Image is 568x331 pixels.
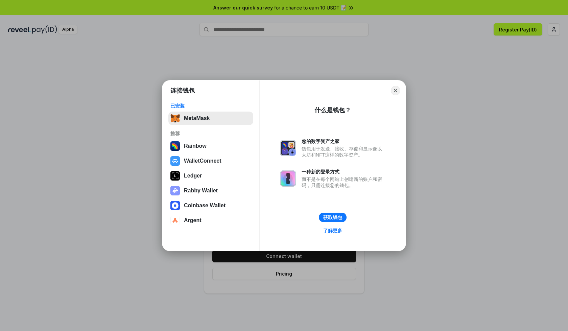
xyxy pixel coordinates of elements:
[168,169,253,183] button: Ledger
[170,141,180,151] img: svg+xml,%3Csvg%20width%3D%22120%22%20height%3D%22120%22%20viewBox%3D%220%200%20120%20120%22%20fil...
[170,131,251,137] div: 推荐
[302,169,385,175] div: 一种新的登录方式
[184,217,202,223] div: Argent
[170,103,251,109] div: 已安装
[319,226,346,235] a: 了解更多
[184,143,207,149] div: Rainbow
[170,171,180,181] img: svg+xml,%3Csvg%20xmlns%3D%22http%3A%2F%2Fwww.w3.org%2F2000%2Fsvg%22%20width%3D%2228%22%20height%3...
[184,188,218,194] div: Rabby Wallet
[168,139,253,153] button: Rainbow
[170,186,180,195] img: svg+xml,%3Csvg%20xmlns%3D%22http%3A%2F%2Fwww.w3.org%2F2000%2Fsvg%22%20fill%3D%22none%22%20viewBox...
[170,114,180,123] img: svg+xml,%3Csvg%20fill%3D%22none%22%20height%3D%2233%22%20viewBox%3D%220%200%2035%2033%22%20width%...
[170,216,180,225] img: svg+xml,%3Csvg%20width%3D%2228%22%20height%3D%2228%22%20viewBox%3D%220%200%2028%2028%22%20fill%3D...
[170,201,180,210] img: svg+xml,%3Csvg%20width%3D%2228%22%20height%3D%2228%22%20viewBox%3D%220%200%2028%2028%22%20fill%3D...
[184,158,221,164] div: WalletConnect
[323,214,342,220] div: 获取钱包
[302,146,385,158] div: 钱包用于发送、接收、存储和显示像以太坊和NFT这样的数字资产。
[168,112,253,125] button: MetaMask
[319,213,347,222] button: 获取钱包
[314,106,351,114] div: 什么是钱包？
[168,214,253,227] button: Argent
[323,228,342,234] div: 了解更多
[168,154,253,168] button: WalletConnect
[280,140,296,156] img: svg+xml,%3Csvg%20xmlns%3D%22http%3A%2F%2Fwww.w3.org%2F2000%2Fsvg%22%20fill%3D%22none%22%20viewBox...
[391,86,400,95] button: Close
[170,87,195,95] h1: 连接钱包
[168,184,253,197] button: Rabby Wallet
[184,173,202,179] div: Ledger
[170,156,180,166] img: svg+xml,%3Csvg%20width%3D%2228%22%20height%3D%2228%22%20viewBox%3D%220%200%2028%2028%22%20fill%3D...
[302,176,385,188] div: 而不是在每个网站上创建新的账户和密码，只需连接您的钱包。
[168,199,253,212] button: Coinbase Wallet
[184,115,210,121] div: MetaMask
[184,203,226,209] div: Coinbase Wallet
[280,170,296,187] img: svg+xml,%3Csvg%20xmlns%3D%22http%3A%2F%2Fwww.w3.org%2F2000%2Fsvg%22%20fill%3D%22none%22%20viewBox...
[302,138,385,144] div: 您的数字资产之家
